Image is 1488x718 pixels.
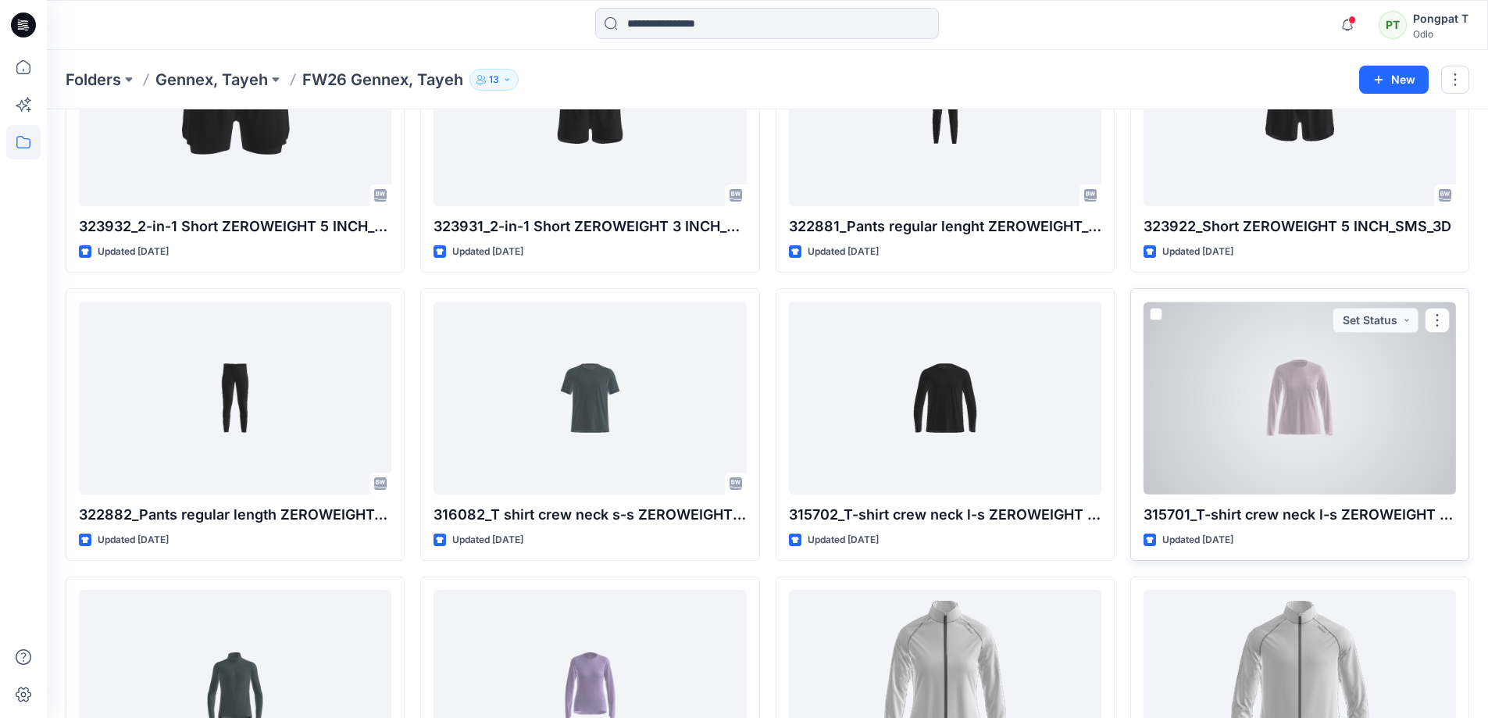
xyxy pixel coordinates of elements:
a: Folders [66,69,121,91]
p: Updated [DATE] [452,532,523,548]
p: 323931_2-in-1 Short ZEROWEIGHT 3 INCH_SMS_3D [434,216,746,238]
p: Updated [DATE] [452,244,523,260]
p: 323922_Short ZEROWEIGHT 5 INCH_SMS_3D [1144,216,1456,238]
p: FW26 Gennex, Tayeh [302,69,463,91]
button: New [1359,66,1429,94]
a: 323922_Short ZEROWEIGHT 5 INCH_SMS_3D [1144,13,1456,206]
p: Updated [DATE] [98,244,169,260]
a: 323932_2-in-1 Short ZEROWEIGHT 5 INCH_SMS_3D [79,13,391,206]
p: Updated [DATE] [1162,532,1233,548]
p: 13 [489,71,499,88]
a: Gennex, Tayeh [155,69,268,91]
a: 322881_Pants regular lenght ZEROWEIGHT_SMS_3D [789,13,1101,206]
a: 323931_2-in-1 Short ZEROWEIGHT 3 INCH_SMS_3D [434,13,746,206]
p: Updated [DATE] [98,532,169,548]
a: 315702_T-shirt crew neck l-s ZEROWEIGHT CHILL-TEC_SMS_3D [789,302,1101,495]
p: 316082_T shirt crew neck s-s ZEROWEIGHT ENGINEERED CHILL-TEC_SMS_3D [434,504,746,526]
div: Pongpat T [1413,9,1468,28]
p: Updated [DATE] [1162,244,1233,260]
p: 322882_Pants regular length ZEROWEIGHT_SMS_3D [79,504,391,526]
p: 322881_Pants regular lenght ZEROWEIGHT_SMS_3D [789,216,1101,238]
p: 315702_T-shirt crew neck l-s ZEROWEIGHT CHILL-TEC_SMS_3D [789,504,1101,526]
div: PT [1379,11,1407,39]
p: Updated [DATE] [808,532,879,548]
p: Updated [DATE] [808,244,879,260]
p: 323932_2-in-1 Short ZEROWEIGHT 5 INCH_SMS_3D [79,216,391,238]
a: 316082_T shirt crew neck s-s ZEROWEIGHT ENGINEERED CHILL-TEC_SMS_3D [434,302,746,495]
a: 315701_T-shirt crew neck l-s ZEROWEIGHT CHILL-TEC_SMS_3D [1144,302,1456,495]
p: 315701_T-shirt crew neck l-s ZEROWEIGHT CHILL-TEC_SMS_3D [1144,504,1456,526]
button: 13 [469,69,519,91]
a: 322882_Pants regular length ZEROWEIGHT_SMS_3D [79,302,391,495]
div: Odlo [1413,28,1468,40]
